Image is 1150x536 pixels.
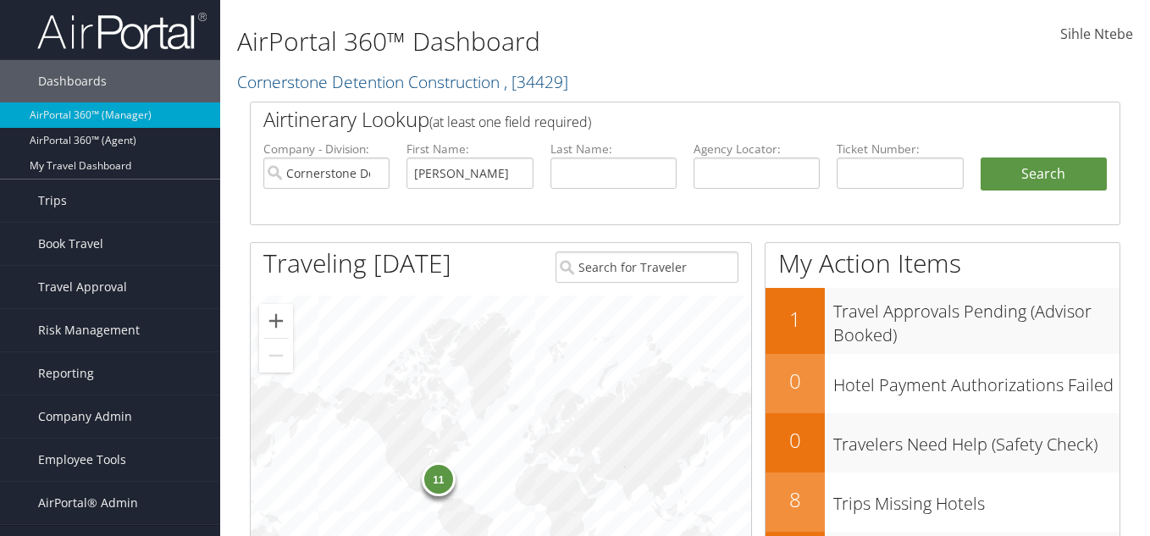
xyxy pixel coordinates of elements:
[833,424,1120,456] h3: Travelers Need Help (Safety Check)
[1060,8,1133,61] a: Sihle Ntebe
[766,288,1120,353] a: 1Travel Approvals Pending (Advisor Booked)
[833,484,1120,516] h3: Trips Missing Hotels
[766,354,1120,413] a: 0Hotel Payment Authorizations Failed
[429,113,591,131] span: (at least one field required)
[259,304,293,338] button: Zoom in
[259,339,293,373] button: Zoom out
[38,439,126,481] span: Employee Tools
[833,291,1120,347] h3: Travel Approvals Pending (Advisor Booked)
[766,246,1120,281] h1: My Action Items
[766,472,1120,532] a: 8Trips Missing Hotels
[766,413,1120,472] a: 0Travelers Need Help (Safety Check)
[1060,25,1133,43] span: Sihle Ntebe
[38,352,94,395] span: Reporting
[556,251,738,283] input: Search for Traveler
[38,395,132,438] span: Company Admin
[766,485,825,514] h2: 8
[263,105,1035,134] h2: Airtinerary Lookup
[766,305,825,334] h2: 1
[38,60,107,102] span: Dashboards
[422,462,456,496] div: 11
[837,141,963,157] label: Ticket Number:
[263,141,390,157] label: Company - Division:
[550,141,677,157] label: Last Name:
[38,223,103,265] span: Book Travel
[38,482,138,524] span: AirPortal® Admin
[37,11,207,51] img: airportal-logo.png
[694,141,820,157] label: Agency Locator:
[504,70,568,93] span: , [ 34429 ]
[38,266,127,308] span: Travel Approval
[38,309,140,351] span: Risk Management
[981,157,1107,191] button: Search
[38,180,67,222] span: Trips
[766,367,825,395] h2: 0
[766,426,825,455] h2: 0
[237,24,834,59] h1: AirPortal 360™ Dashboard
[406,141,533,157] label: First Name:
[263,246,451,281] h1: Traveling [DATE]
[833,365,1120,397] h3: Hotel Payment Authorizations Failed
[237,70,568,93] a: Cornerstone Detention Construction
